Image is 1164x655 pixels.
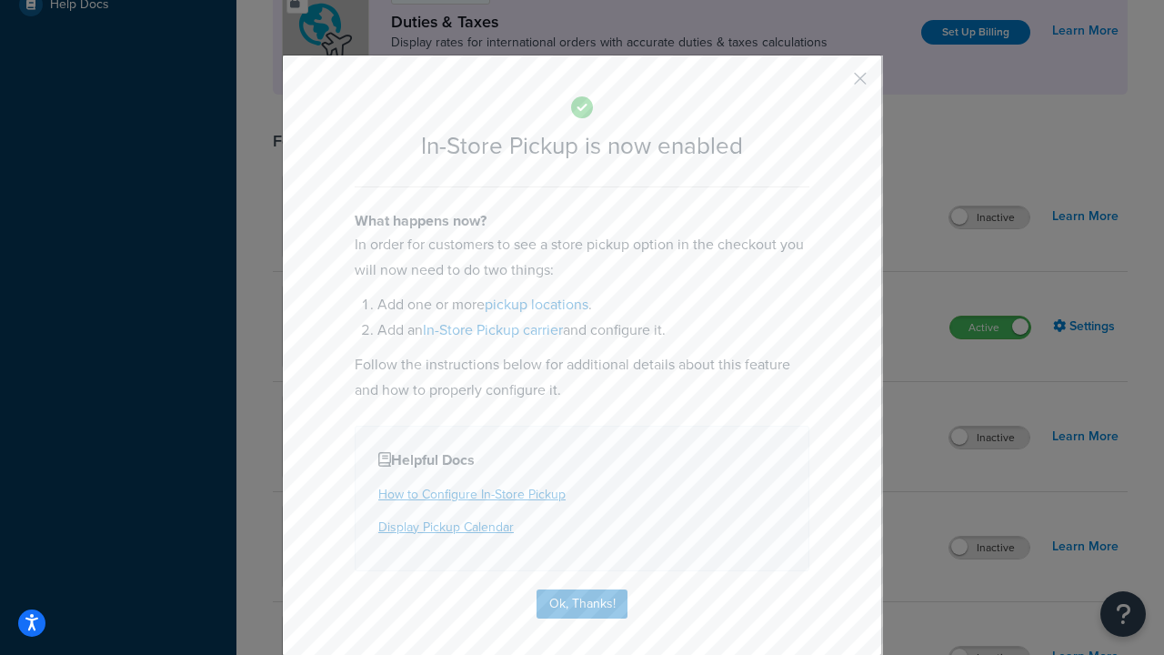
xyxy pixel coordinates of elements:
h2: In-Store Pickup is now enabled [355,133,809,159]
h4: What happens now? [355,210,809,232]
h4: Helpful Docs [378,449,786,471]
li: Add one or more . [377,292,809,317]
a: In-Store Pickup carrier [423,319,563,340]
p: Follow the instructions below for additional details about this feature and how to properly confi... [355,352,809,403]
a: pickup locations [485,294,588,315]
p: In order for customers to see a store pickup option in the checkout you will now need to do two t... [355,232,809,283]
button: Ok, Thanks! [537,589,627,619]
a: Display Pickup Calendar [378,518,514,537]
a: How to Configure In-Store Pickup [378,485,566,504]
li: Add an and configure it. [377,317,809,343]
